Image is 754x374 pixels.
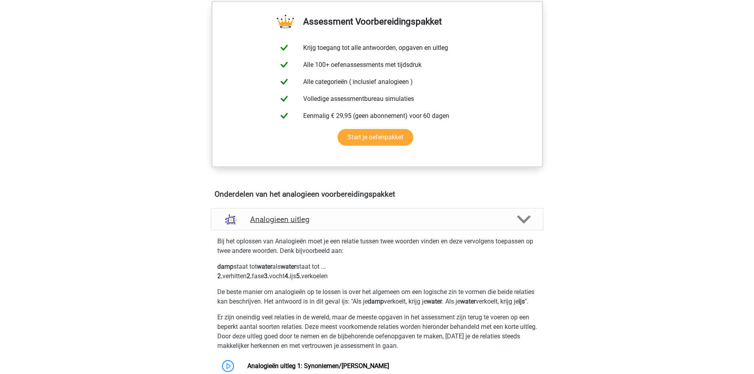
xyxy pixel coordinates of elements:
img: analogieen uitleg [221,209,241,230]
b: water [460,298,476,305]
b: 4. [285,272,290,280]
p: Bij het oplossen van Analogieën moet je een relatie tussen twee woorden vinden en deze vervolgens... [217,237,537,256]
b: damp [217,263,234,270]
p: De beste manier om analogieën op te lossen is over het algemeen om een logische zin te vormen die... [217,287,537,306]
b: water [257,263,272,270]
p: Er zijn oneindig veel relaties in de wereld, maar de meeste opgaven in het assessment zijn terug ... [217,313,537,351]
b: 2. [217,272,222,280]
b: 3. [264,272,269,280]
p: staat tot als staat tot ... verhitten fase vocht ijs verkoelen [217,262,537,281]
a: Analogieën uitleg 1: Synoniemen/[PERSON_NAME] [247,362,389,370]
b: water [427,298,442,305]
a: uitleg Analogieen uitleg [208,208,547,230]
b: 2. [247,272,252,280]
b: 5. [296,272,301,280]
a: Start je oefenpakket [338,129,413,146]
b: damp [368,298,384,305]
h4: Onderdelen van het analogieen voorbereidingspakket [215,190,540,199]
b: ijs [518,298,525,305]
h4: Analogieen uitleg [250,215,504,224]
b: water [281,263,296,270]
